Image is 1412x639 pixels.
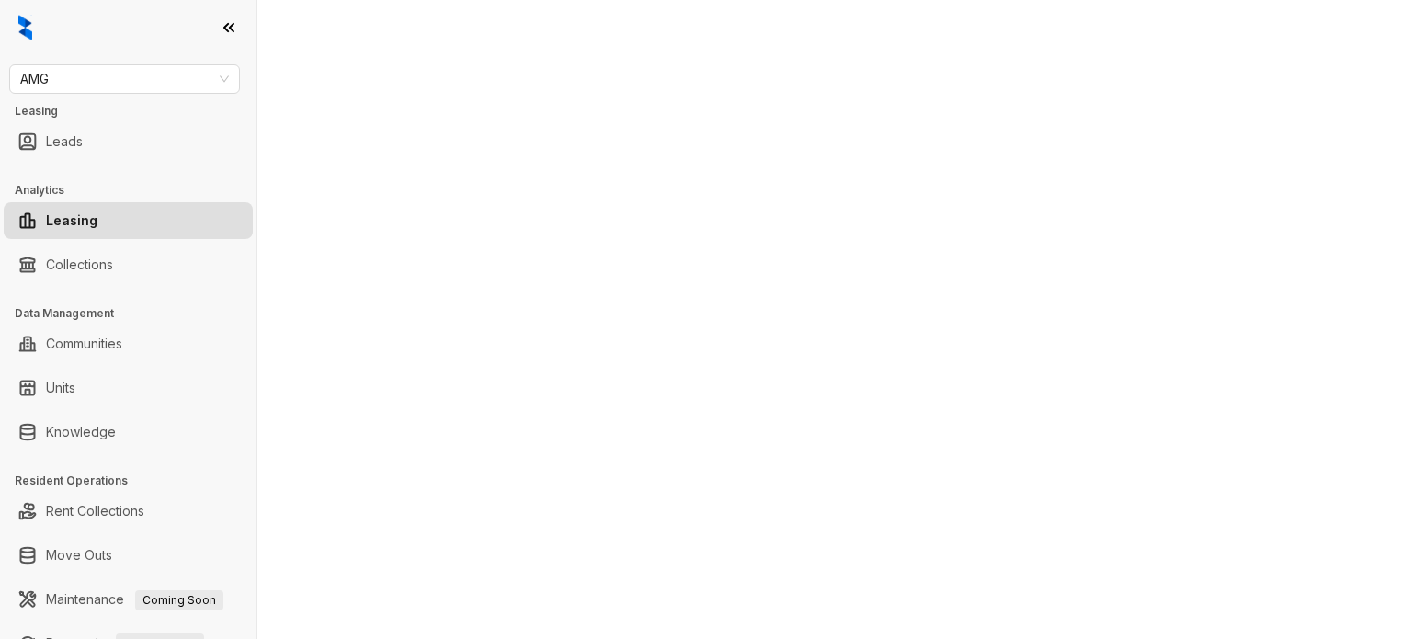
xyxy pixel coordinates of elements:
[4,537,253,574] li: Move Outs
[46,537,112,574] a: Move Outs
[46,246,113,283] a: Collections
[15,305,256,322] h3: Data Management
[18,15,32,40] img: logo
[4,493,253,530] li: Rent Collections
[4,581,253,618] li: Maintenance
[20,65,229,93] span: AMG
[46,370,75,406] a: Units
[4,414,253,451] li: Knowledge
[135,590,223,610] span: Coming Soon
[4,325,253,362] li: Communities
[15,182,256,199] h3: Analytics
[46,123,83,160] a: Leads
[4,370,253,406] li: Units
[4,202,253,239] li: Leasing
[4,246,253,283] li: Collections
[46,493,144,530] a: Rent Collections
[46,325,122,362] a: Communities
[46,414,116,451] a: Knowledge
[15,103,256,120] h3: Leasing
[46,202,97,239] a: Leasing
[4,123,253,160] li: Leads
[15,473,256,489] h3: Resident Operations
